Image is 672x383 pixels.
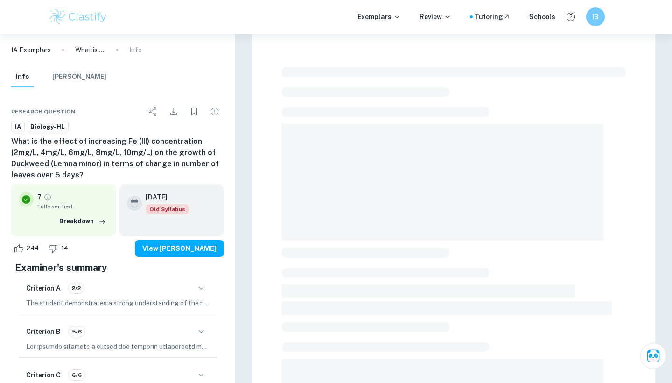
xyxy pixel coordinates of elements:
[21,244,44,253] span: 244
[69,284,84,292] span: 2/2
[46,241,73,256] div: Dislike
[357,12,401,22] p: Exemplars
[164,102,183,121] div: Download
[529,12,555,22] a: Schools
[420,12,451,22] p: Review
[43,193,52,201] a: Grade fully verified
[586,7,605,26] button: IB
[56,244,73,253] span: 14
[15,261,220,275] h5: Examiner's summary
[129,45,142,55] p: Info
[69,371,85,379] span: 6/6
[563,9,579,25] button: Help and Feedback
[26,283,61,293] h6: Criterion A
[75,45,105,55] p: What is the effect of increasing Fe (III) concentration (2mg/L, 4mg/L, 6mg/L, 8mg/L, 10mg/L) on t...
[144,102,162,121] div: Share
[26,370,61,380] h6: Criterion C
[49,7,108,26] img: Clastify logo
[26,298,209,308] p: The student demonstrates a strong understanding of the relevance of their chosen topic and resear...
[52,67,106,87] button: [PERSON_NAME]
[11,67,34,87] button: Info
[37,202,108,211] span: Fully verified
[37,192,42,202] p: 7
[11,241,44,256] div: Like
[135,240,224,257] button: View [PERSON_NAME]
[185,102,203,121] div: Bookmark
[11,107,76,116] span: Research question
[27,121,69,133] a: Biology-HL
[146,192,182,202] h6: [DATE]
[27,122,68,132] span: Biology-HL
[11,45,51,55] a: IA Exemplars
[475,12,511,22] a: Tutoring
[146,204,189,214] div: Starting from the May 2025 session, the Biology IA requirements have changed. It's OK to refer to...
[12,122,24,132] span: IA
[11,136,224,181] h6: What is the effect of increasing Fe (III) concentration (2mg/L, 4mg/L, 6mg/L, 8mg/L, 10mg/L) on t...
[640,343,666,369] button: Ask Clai
[146,204,189,214] span: Old Syllabus
[26,326,61,337] h6: Criterion B
[26,341,209,352] p: Lor ipsumdo sitametc a elitsed doe temporin utlaboreetd ma ali enim admin, veniamquis nos exercit...
[11,121,25,133] a: IA
[205,102,224,121] div: Report issue
[69,327,85,336] span: 5/6
[590,12,601,22] h6: IB
[57,214,108,228] button: Breakdown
